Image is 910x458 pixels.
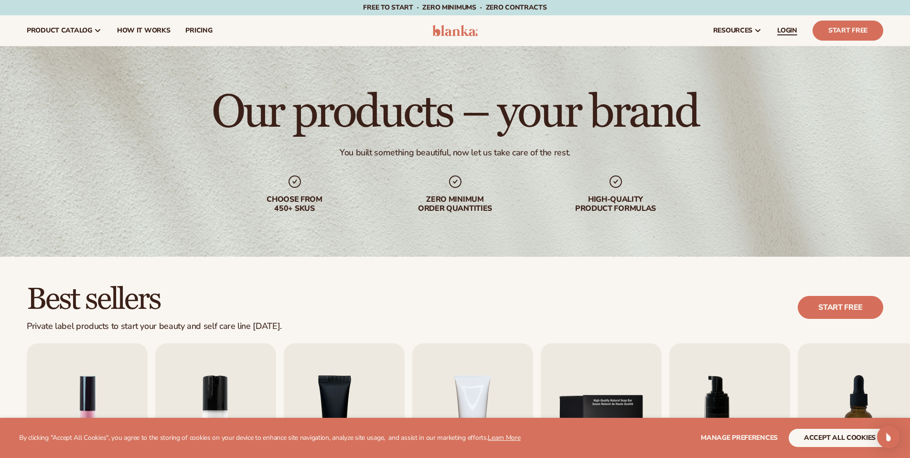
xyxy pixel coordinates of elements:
[340,147,570,158] div: You built something beautiful, now let us take care of the rest.
[877,425,900,448] div: Open Intercom Messenger
[234,195,356,213] div: Choose from 450+ Skus
[212,90,698,136] h1: Our products – your brand
[798,296,883,319] a: Start free
[109,15,178,46] a: How It Works
[432,25,478,36] img: logo
[19,434,521,442] p: By clicking "Accept All Cookies", you agree to the storing of cookies on your device to enhance s...
[789,429,891,447] button: accept all cookies
[777,27,797,34] span: LOGIN
[185,27,212,34] span: pricing
[555,195,677,213] div: High-quality product formulas
[19,15,109,46] a: product catalog
[813,21,883,41] a: Start Free
[27,284,282,316] h2: Best sellers
[394,195,516,213] div: Zero minimum order quantities
[117,27,171,34] span: How It Works
[706,15,770,46] a: resources
[178,15,220,46] a: pricing
[701,433,778,442] span: Manage preferences
[488,433,520,442] a: Learn More
[27,321,282,332] div: Private label products to start your beauty and self care line [DATE].
[363,3,546,12] span: Free to start · ZERO minimums · ZERO contracts
[713,27,752,34] span: resources
[770,15,805,46] a: LOGIN
[27,27,92,34] span: product catalog
[701,429,778,447] button: Manage preferences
